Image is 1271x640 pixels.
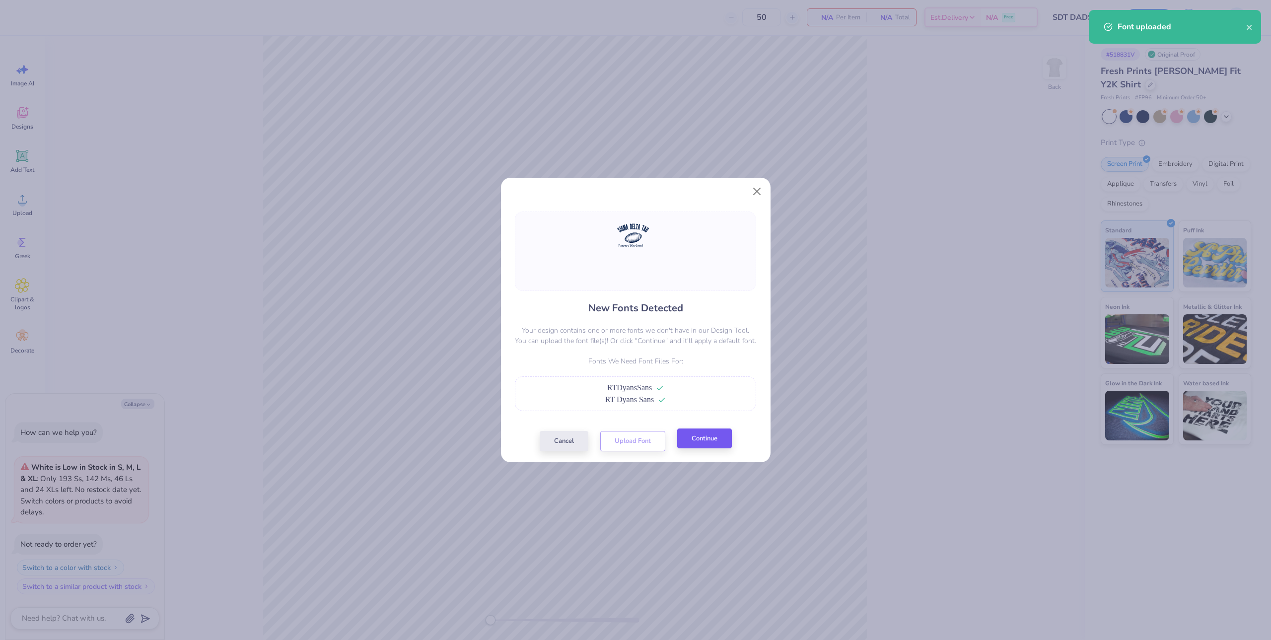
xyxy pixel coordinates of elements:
[515,356,756,366] p: Fonts We Need Font Files For:
[607,383,652,392] span: RTDyansSans
[588,301,683,315] h4: New Fonts Detected
[1246,21,1253,33] button: close
[515,325,756,346] p: Your design contains one or more fonts we don't have in our Design Tool. You can upload the font ...
[677,428,732,449] button: Continue
[540,431,588,451] button: Cancel
[605,395,654,404] span: RT Dyans Sans
[747,182,766,201] button: Close
[1118,21,1246,33] div: Font uploaded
